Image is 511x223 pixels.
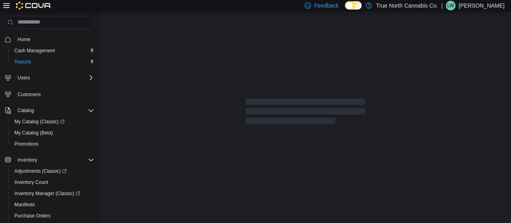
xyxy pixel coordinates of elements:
span: Inventory Count [14,179,48,186]
p: | [441,1,443,10]
span: Manifests [11,200,94,209]
span: Adjustments (Classic) [14,168,67,174]
span: Users [18,75,30,81]
a: Cash Management [11,46,58,55]
span: Feedback [314,2,339,10]
a: Inventory Manager (Classic) [11,189,83,198]
span: My Catalog (Classic) [14,118,65,125]
span: My Catalog (Classic) [11,117,94,126]
span: Promotions [14,141,39,147]
p: True North Cannabis Co. [376,1,438,10]
a: My Catalog (Classic) [8,116,97,127]
span: Purchase Orders [14,213,51,219]
button: Inventory Count [8,177,97,188]
button: Customers [2,88,97,100]
button: Home [2,34,97,45]
span: LW [447,1,454,10]
button: Catalog [2,105,97,116]
span: Home [14,34,94,44]
a: Promotions [11,139,42,149]
button: Reports [8,56,97,67]
span: Inventory Count [11,178,94,187]
a: Adjustments (Classic) [8,166,97,177]
button: Users [2,72,97,83]
button: Catalog [14,106,37,115]
a: Purchase Orders [11,211,54,221]
span: Reports [11,57,94,67]
button: Cash Management [8,45,97,56]
p: [PERSON_NAME] [459,1,505,10]
span: My Catalog (Beta) [11,128,94,138]
span: Inventory [18,157,37,163]
button: Purchase Orders [8,210,97,221]
span: Reports [14,59,31,65]
span: Catalog [18,107,34,114]
span: Loading [246,100,365,126]
span: Cash Management [14,47,55,54]
a: Inventory Count [11,178,51,187]
span: Inventory Manager (Classic) [11,189,94,198]
a: Manifests [11,200,38,209]
span: Cash Management [11,46,94,55]
a: My Catalog (Classic) [11,117,68,126]
a: Inventory Manager (Classic) [8,188,97,199]
button: Users [14,73,33,83]
button: Inventory [14,155,40,165]
span: Catalog [14,106,94,115]
button: Promotions [8,138,97,150]
span: My Catalog (Beta) [14,130,53,136]
button: Inventory [2,154,97,166]
span: Purchase Orders [11,211,94,221]
div: Lisa Wyatt [446,1,456,10]
span: Inventory [14,155,94,165]
img: Cova [16,2,51,10]
button: Manifests [8,199,97,210]
span: Customers [18,91,41,98]
a: My Catalog (Beta) [11,128,56,138]
span: Adjustments (Classic) [11,166,94,176]
a: Home [14,35,34,44]
a: Customers [14,90,44,99]
span: Manifests [14,201,35,208]
span: Home [18,36,30,43]
a: Adjustments (Classic) [11,166,70,176]
button: My Catalog (Beta) [8,127,97,138]
span: Inventory Manager (Classic) [14,190,80,197]
span: Promotions [11,139,94,149]
span: Users [14,73,94,83]
input: Dark Mode [345,1,362,10]
a: Reports [11,57,34,67]
span: Customers [14,89,94,99]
